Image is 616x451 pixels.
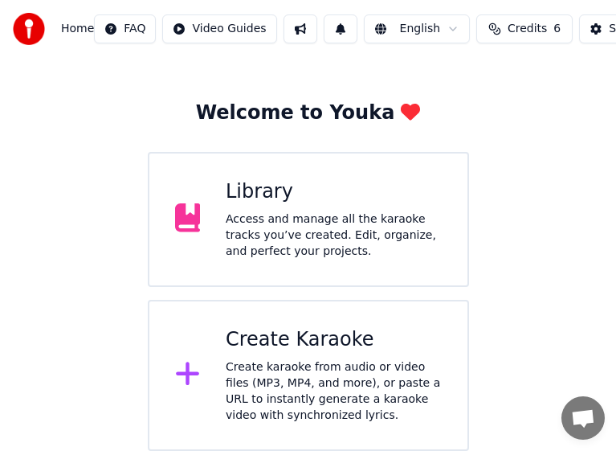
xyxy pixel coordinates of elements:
button: FAQ [94,14,156,43]
nav: breadcrumb [61,21,94,37]
span: Credits [508,21,547,37]
button: Video Guides [162,14,276,43]
div: Access and manage all the karaoke tracks you’ve created. Edit, organize, and perfect your projects. [226,211,442,260]
img: youka [13,13,45,45]
div: Create karaoke from audio or video files (MP3, MP4, and more), or paste a URL to instantly genera... [226,359,442,424]
div: Library [226,179,442,205]
button: Credits6 [476,14,573,43]
span: 6 [553,21,561,37]
div: Welcome to Youka [196,100,421,126]
span: Home [61,21,94,37]
div: Open chat [561,396,605,440]
div: Create Karaoke [226,327,442,353]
